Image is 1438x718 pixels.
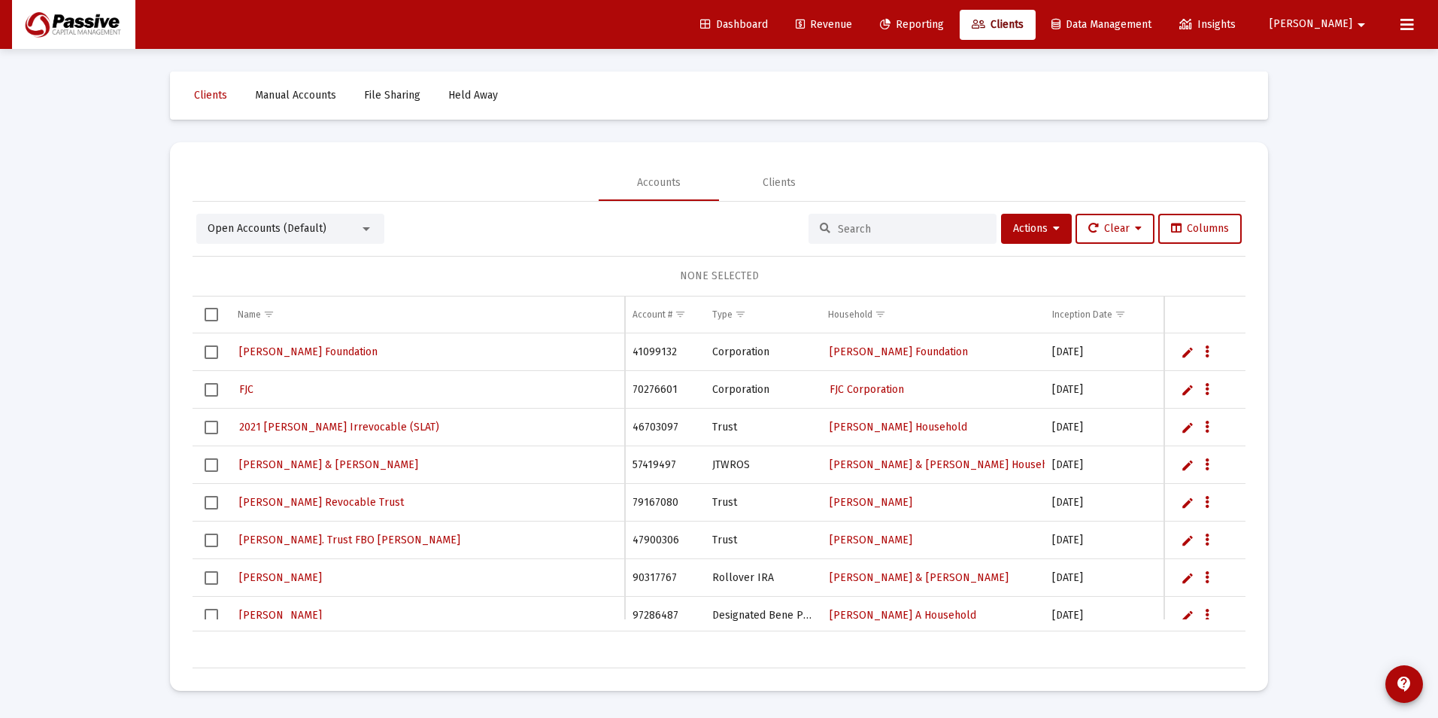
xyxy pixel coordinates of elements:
[1159,597,1387,634] td: $4,727,195.55
[1181,383,1194,397] a: Edit
[182,81,239,111] a: Clients
[625,409,705,446] td: 46703097
[1159,446,1387,484] td: $4,967,754.90
[352,81,432,111] a: File Sharing
[1159,409,1387,446] td: $5,063,698.78
[1045,446,1159,484] td: [DATE]
[972,18,1024,31] span: Clients
[1158,214,1242,244] button: Columns
[1159,559,1387,597] td: $4,771,829.45
[828,491,914,513] a: [PERSON_NAME]
[1001,214,1072,244] button: Actions
[1159,484,1387,522] td: $4,960,483.30
[705,297,820,333] td: Column Type
[205,571,218,585] div: Select row
[830,571,1009,584] span: [PERSON_NAME] & [PERSON_NAME]
[205,383,218,397] div: Select row
[828,567,1010,589] a: [PERSON_NAME] & [PERSON_NAME]
[828,379,906,400] a: FJC Corporation
[205,609,218,622] div: Select row
[243,81,348,111] a: Manual Accounts
[364,89,420,102] span: File Sharing
[1181,609,1194,622] a: Edit
[830,345,968,358] span: [PERSON_NAME] Foundation
[705,333,820,371] td: Corporation
[238,604,323,626] a: [PERSON_NAME]
[637,175,681,190] div: Accounts
[828,309,872,321] div: Household
[205,458,218,472] div: Select row
[830,496,912,509] span: [PERSON_NAME]
[255,89,336,102] span: Manual Accounts
[1352,10,1370,40] mat-icon: arrow_drop_down
[625,484,705,522] td: 79167080
[238,379,255,400] a: FJC
[875,309,886,320] span: Show filter options for column 'Household'
[960,10,1036,40] a: Clients
[880,18,944,31] span: Reporting
[705,484,820,522] td: Trust
[1251,9,1388,39] button: [PERSON_NAME]
[238,567,323,589] a: [PERSON_NAME]
[205,345,218,359] div: Select row
[838,223,985,236] input: Search
[830,534,912,546] span: [PERSON_NAME]
[735,309,746,320] span: Show filter options for column 'Type'
[1115,309,1126,320] span: Show filter options for column 'Inception Date'
[1088,222,1142,235] span: Clear
[436,81,510,111] a: Held Away
[1159,297,1387,333] td: Column Balance
[1045,297,1159,333] td: Column Inception Date
[205,308,218,321] div: Select all
[705,371,820,409] td: Corporation
[1395,675,1413,693] mat-icon: contact_support
[675,309,686,320] span: Show filter options for column 'Account #'
[239,571,322,584] span: [PERSON_NAME]
[1179,18,1236,31] span: Insights
[230,297,625,333] td: Column Name
[1045,559,1159,597] td: [DATE]
[828,604,978,626] a: [PERSON_NAME] A Household
[830,383,904,396] span: FJC Corporation
[239,345,378,358] span: [PERSON_NAME] Foundation
[1045,371,1159,409] td: [DATE]
[821,297,1045,333] td: Column Household
[828,341,969,363] a: [PERSON_NAME] Foundation
[763,175,796,190] div: Clients
[238,529,462,551] a: [PERSON_NAME]. Trust FBO [PERSON_NAME]
[263,309,275,320] span: Show filter options for column 'Name'
[625,333,705,371] td: 41099132
[830,609,976,622] span: [PERSON_NAME] A Household
[700,18,768,31] span: Dashboard
[1045,333,1159,371] td: [DATE]
[625,446,705,484] td: 57419497
[239,458,418,471] span: [PERSON_NAME] & [PERSON_NAME]
[705,597,820,634] td: Designated Bene Plan
[239,383,253,396] span: FJC
[830,458,1063,471] span: [PERSON_NAME] & [PERSON_NAME] Household
[23,10,124,40] img: Dashboard
[625,371,705,409] td: 70276601
[633,309,672,321] div: Account #
[1052,309,1112,321] div: Inception Date
[1051,18,1151,31] span: Data Management
[1039,10,1163,40] a: Data Management
[193,297,1245,668] div: Data grid
[712,309,733,321] div: Type
[830,421,967,434] span: [PERSON_NAME] Household
[205,269,1233,284] div: NONE SELECTED
[238,309,261,321] div: Name
[1159,522,1387,559] td: $4,809,186.25
[205,421,218,434] div: Select row
[828,416,969,438] a: [PERSON_NAME] Household
[1181,345,1194,359] a: Edit
[239,421,439,434] span: 2021 [PERSON_NAME] Irrevocable (SLAT)
[625,559,705,597] td: 90317767
[705,522,820,559] td: Trust
[705,409,820,446] td: Trust
[625,597,705,634] td: 97286487
[1013,222,1060,235] span: Actions
[208,222,326,235] span: Open Accounts (Default)
[705,559,820,597] td: Rollover IRA
[784,10,864,40] a: Revenue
